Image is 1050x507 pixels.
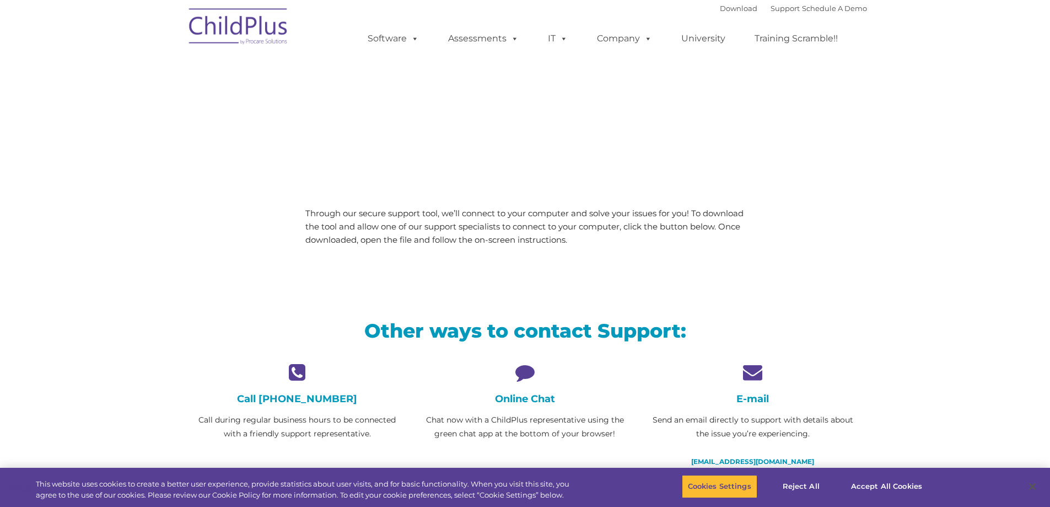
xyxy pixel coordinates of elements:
h2: Other ways to contact Support: [192,318,859,343]
font: | [720,4,867,13]
a: IT [537,28,579,50]
p: Send an email directly to support with details about the issue you’re experiencing. [647,413,858,441]
a: Support [771,4,800,13]
a: Training Scramble!! [744,28,849,50]
p: Call during regular business hours to be connected with a friendly support representative. [192,413,403,441]
p: Chat now with a ChildPlus representative using the green chat app at the bottom of your browser! [419,413,631,441]
a: Download [720,4,757,13]
button: Reject All [767,475,836,498]
span: LiveSupport with SplashTop [192,79,604,113]
h4: E-mail [647,393,858,405]
h4: Call [PHONE_NUMBER] [192,393,403,405]
a: Company [586,28,663,50]
img: ChildPlus by Procare Solutions [184,1,294,56]
p: Through our secure support tool, we’ll connect to your computer and solve your issues for you! To... [305,207,745,247]
a: Assessments [437,28,530,50]
h4: Online Chat [419,393,631,405]
button: Cookies Settings [682,475,757,498]
a: [EMAIL_ADDRESS][DOMAIN_NAME] [691,457,814,466]
button: Accept All Cookies [845,475,928,498]
a: University [670,28,736,50]
button: Close [1020,474,1044,499]
a: Schedule A Demo [802,4,867,13]
a: Software [357,28,430,50]
div: This website uses cookies to create a better user experience, provide statistics about user visit... [36,479,578,500]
